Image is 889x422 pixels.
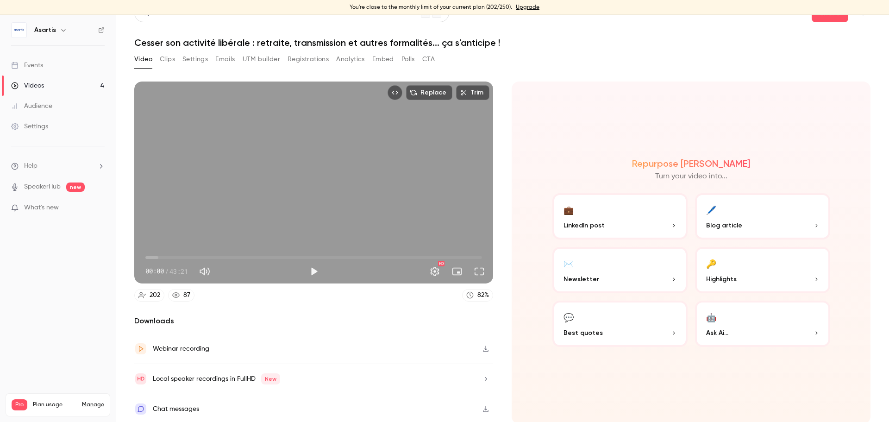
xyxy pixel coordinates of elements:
[134,315,493,327] h2: Downloads
[706,328,728,338] span: Ask Ai...
[153,373,280,384] div: Local speaker recordings in FullHD
[195,262,214,281] button: Mute
[11,61,43,70] div: Events
[24,203,59,213] span: What's new
[706,256,716,271] div: 🔑
[706,220,742,230] span: Blog article
[153,403,199,415] div: Chat messages
[388,85,402,100] button: Embed video
[183,290,190,300] div: 87
[288,52,329,67] button: Registrations
[422,52,435,67] button: CTA
[153,343,209,354] div: Webinar recording
[563,274,599,284] span: Newsletter
[305,262,323,281] button: Play
[12,399,27,410] span: Pro
[243,52,280,67] button: UTM builder
[655,171,727,182] p: Turn your video into...
[34,25,56,35] h6: Asartis
[406,85,452,100] button: Replace
[563,310,574,324] div: 💬
[215,52,235,67] button: Emails
[695,193,830,239] button: 🖊️Blog article
[552,301,688,347] button: 💬Best quotes
[134,37,870,48] h1: Cesser son activité libérale : retraite, transmission et autres formalités... ça s'anticipe !
[695,247,830,293] button: 🔑Highlights
[632,158,750,169] h2: Repurpose [PERSON_NAME]
[165,266,169,276] span: /
[11,81,44,90] div: Videos
[563,202,574,217] div: 💼
[182,52,208,67] button: Settings
[66,183,85,192] span: new
[401,52,415,67] button: Polls
[470,262,488,281] button: Full screen
[82,401,104,409] a: Manage
[168,289,194,302] a: 87
[12,23,26,38] img: Asartis
[563,328,603,338] span: Best quotes
[426,262,444,281] button: Settings
[552,193,688,239] button: 💼LinkedIn post
[11,122,48,131] div: Settings
[145,266,188,276] div: 00:00
[477,290,489,300] div: 82 %
[372,52,394,67] button: Embed
[134,52,152,67] button: Video
[150,290,160,300] div: 202
[563,256,574,271] div: ✉️
[706,274,737,284] span: Highlights
[438,261,444,266] div: HD
[11,101,52,111] div: Audience
[552,247,688,293] button: ✉️Newsletter
[563,220,605,230] span: LinkedIn post
[695,301,830,347] button: 🤖Ask Ai...
[24,182,61,192] a: SpeakerHub
[33,401,76,409] span: Plan usage
[94,204,105,212] iframe: Noticeable Trigger
[706,310,716,324] div: 🤖
[336,52,365,67] button: Analytics
[462,289,493,302] a: 82%
[145,266,164,276] span: 00:00
[169,266,188,276] span: 43:21
[706,202,716,217] div: 🖊️
[11,161,105,171] li: help-dropdown-opener
[261,373,280,384] span: New
[24,161,38,171] span: Help
[456,85,489,100] button: Trim
[134,289,164,302] a: 202
[448,262,466,281] button: Turn on miniplayer
[160,52,175,67] button: Clips
[516,4,539,11] a: Upgrade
